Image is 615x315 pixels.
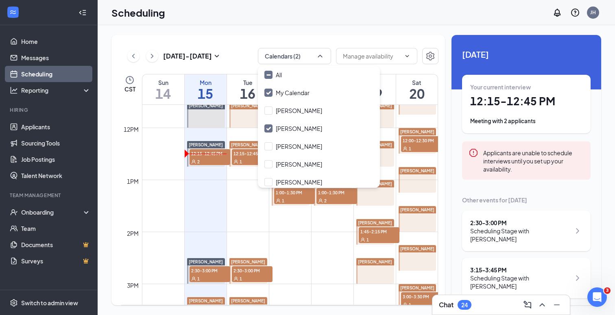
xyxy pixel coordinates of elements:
a: Sourcing Tools [21,135,91,151]
svg: Collapse [79,9,87,17]
div: 2:30 - 3:00 PM [470,219,571,227]
div: 3pm [125,281,140,290]
h3: [DATE] - [DATE] [163,52,212,61]
div: Mon [185,78,227,87]
svg: Settings [425,51,435,61]
span: 1:45-2:15 PM [359,227,399,235]
svg: User [191,159,196,164]
svg: QuestionInfo [570,8,580,17]
svg: Analysis [10,86,18,94]
button: ChevronUp [536,298,549,311]
h1: 16 [227,87,269,100]
span: 2:30-3:00 PM [232,266,273,274]
a: Team [21,220,91,237]
svg: User [318,198,323,203]
div: Switch to admin view [21,299,78,307]
a: Job Postings [21,151,91,167]
h3: Chat [439,300,454,309]
a: Messages [21,50,91,66]
svg: User [403,146,408,151]
span: 1 [240,159,242,165]
span: [PERSON_NAME] [231,142,265,147]
button: ChevronRight [146,50,158,62]
div: 12pm [122,125,140,134]
div: Applicants are unable to schedule interviews until you set up your availability. [483,148,584,173]
a: Scheduling [21,66,91,82]
span: CST [124,85,135,93]
span: 1 [409,302,411,308]
svg: SmallChevronDown [212,51,222,61]
div: Team Management [10,192,89,199]
h1: 12:15 - 12:45 PM [470,94,582,108]
span: 1:00-1:30 PM [274,188,315,196]
svg: ChevronUp [537,300,547,310]
span: 12:00-12:30 PM [401,136,442,144]
svg: UserCheck [10,208,18,216]
iframe: Intercom live chat [587,287,607,307]
span: 12:15-12:45 PM [190,149,230,157]
div: Onboarding [21,208,84,216]
a: DocumentsCrown [21,237,91,253]
div: Scheduling Stage with [PERSON_NAME] [470,274,571,290]
a: September 16, 2025 [227,74,269,104]
span: [PERSON_NAME] [400,246,434,251]
svg: ChevronUp [316,52,324,60]
svg: User [276,198,281,203]
svg: User [233,159,238,164]
span: [PERSON_NAME] [358,220,392,225]
a: Talent Network [21,167,91,184]
div: JH [590,9,596,16]
div: Sun [142,78,184,87]
div: 24 [461,302,468,308]
button: ChevronLeft [127,50,140,62]
h1: Scheduling [111,6,165,20]
div: Reporting [21,86,91,94]
svg: Clock [125,75,135,85]
span: [PERSON_NAME] [231,298,265,303]
svg: User [403,302,408,307]
span: [DATE] [462,48,591,61]
span: 1:00-1:30 PM [316,188,357,196]
span: [PERSON_NAME] [189,259,223,264]
span: [PERSON_NAME] [231,103,265,108]
svg: ComposeMessage [523,300,532,310]
span: [PERSON_NAME] [358,259,392,264]
svg: Error [469,148,478,158]
svg: User [191,276,196,281]
h1: 15 [185,87,227,100]
a: Applicants [21,119,91,135]
span: [PERSON_NAME] [400,285,434,290]
span: 3 [604,287,611,294]
div: Tue [227,78,269,87]
span: 1 [409,146,411,152]
div: 1pm [125,177,140,186]
svg: ChevronRight [573,273,582,283]
a: September 20, 2025 [396,74,438,104]
span: 1 [282,198,284,204]
svg: WorkstreamLogo [9,8,17,16]
span: 1 [197,276,200,282]
div: 2pm [125,229,140,238]
input: Manage availability [343,52,401,61]
button: Settings [422,48,438,64]
svg: User [233,276,238,281]
span: [PERSON_NAME] [189,103,223,108]
button: ComposeMessage [521,298,534,311]
div: Your current interview [470,83,582,91]
div: Sat [396,78,438,87]
a: Home [21,33,91,50]
a: September 15, 2025 [185,74,227,104]
div: Other events for [DATE] [462,196,591,204]
a: SurveysCrown [21,253,91,269]
button: Calendars (2)ChevronUp [258,48,331,64]
span: [PERSON_NAME] [400,129,434,134]
svg: User [360,237,365,242]
svg: ChevronLeft [129,51,137,61]
svg: ChevronDown [404,53,410,59]
h1: 14 [142,87,184,100]
button: Minimize [550,298,563,311]
span: [PERSON_NAME] [189,142,223,147]
span: [PERSON_NAME] [189,298,223,303]
svg: ChevronRight [148,51,156,61]
div: Hiring [10,106,89,113]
